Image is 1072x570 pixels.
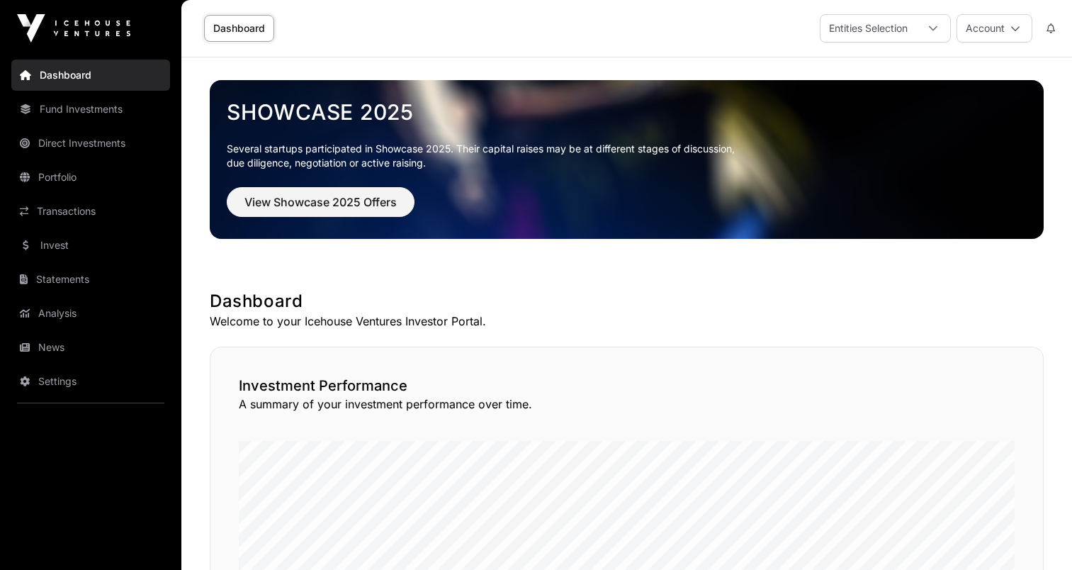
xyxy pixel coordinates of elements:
a: Dashboard [204,15,274,42]
h2: Investment Performance [239,376,1015,396]
a: Showcase 2025 [227,99,1027,125]
p: Several startups participated in Showcase 2025. Their capital raises may be at different stages o... [227,142,1027,170]
div: Entities Selection [820,15,916,42]
img: Icehouse Ventures Logo [17,14,130,43]
a: Portfolio [11,162,170,193]
a: Dashboard [11,60,170,91]
a: View Showcase 2025 Offers [227,201,414,216]
a: Transactions [11,196,170,227]
a: News [11,332,170,363]
a: Analysis [11,298,170,329]
span: View Showcase 2025 Offers [244,194,397,211]
h1: Dashboard [210,290,1044,313]
p: Welcome to your Icehouse Ventures Investor Portal. [210,313,1044,330]
button: View Showcase 2025 Offers [227,187,414,217]
p: A summary of your investment performance over time. [239,396,1015,413]
a: Fund Investments [11,94,170,125]
a: Statements [11,264,170,295]
a: Settings [11,366,170,397]
a: Direct Investments [11,128,170,159]
button: Account [957,14,1032,43]
a: Invest [11,230,170,261]
img: Showcase 2025 [210,80,1044,239]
